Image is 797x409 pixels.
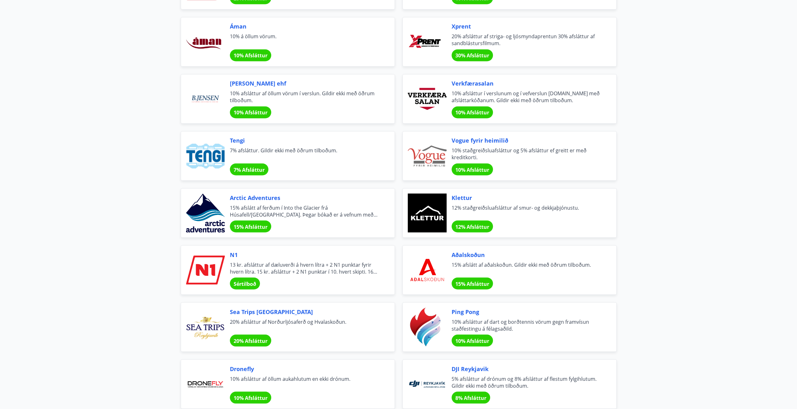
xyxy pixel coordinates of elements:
[230,147,380,161] span: 7% afsláttur. Gildir ekki með öðrum tilboðum.
[230,22,380,30] span: Áman
[452,204,601,218] span: 12% staðgreiðsluafsláttur af smur- og dekkjaþjónustu.
[230,193,380,202] span: Arctic Adventures
[234,166,265,173] span: 7% Afsláttur
[455,223,489,230] span: 12% Afsláttur
[452,147,601,161] span: 10% staðgreiðsluafsláttur og 5% afsláttur ef greitt er með kreditkorti.
[234,109,267,116] span: 10% Afsláttur
[234,223,267,230] span: 15% Afsláttur
[230,375,380,389] span: 10% afsláttur af öllum aukahlutum en ekki drónum.
[230,90,380,104] span: 10% afsláttur af öllum vörum í verslun. Gildir ekki með öðrum tilboðum.
[230,250,380,259] span: N1
[234,280,256,287] span: Sértilboð
[452,33,601,47] span: 20% afsláttur af striga- og ljósmyndaprentun 30% afsláttur af sandblástursfilmum.
[230,318,380,332] span: 20% afsláttur af Norðurljósaferð og Hvalaskoðun.
[455,337,489,344] span: 10% Afsláttur
[230,364,380,373] span: Dronefly
[455,280,489,287] span: 15% Afsláttur
[230,307,380,316] span: Sea Trips [GEOGRAPHIC_DATA]
[452,193,601,202] span: Klettur
[452,250,601,259] span: Aðalskoðun
[452,261,601,275] span: 15% afslátt af aðalskoðun. Gildir ekki með öðrum tilboðum.
[455,52,489,59] span: 30% Afsláttur
[455,394,486,401] span: 8% Afsláttur
[230,136,380,144] span: Tengi
[234,337,267,344] span: 20% Afsláttur
[230,33,380,47] span: 10% á öllum vörum.
[234,394,267,401] span: 10% Afsláttur
[452,90,601,104] span: 10% afsláttur í verslunum og í vefverslun [DOMAIN_NAME] með afsláttarkóðanum. Gildir ekki með öðr...
[455,109,489,116] span: 10% Afsláttur
[452,79,601,87] span: Verkfærasalan
[452,364,601,373] span: DJI Reykjavik
[230,204,380,218] span: 15% afslátt af ferðum í Into the Glacier frá Húsafell/[GEOGRAPHIC_DATA]. Þegar bókað er á vefnum ...
[230,261,380,275] span: 13 kr. afsláttur af dæluverði á hvern lítra + 2 N1 punktar fyrir hvern lítra. 15 kr. afsláttur + ...
[452,307,601,316] span: Ping Pong
[452,375,601,389] span: 5% afsláttur af drónum og 8% afsláttur af flestum fylgihlutum. Gildir ekki með öðrum tilboðum.
[452,22,601,30] span: Xprent
[452,318,601,332] span: 10% afsláttur af dart og borðtennis vörum gegn framvísun staðfestingu á félagsaðild.
[452,136,601,144] span: Vogue fyrir heimilið
[230,79,380,87] span: [PERSON_NAME] ehf
[455,166,489,173] span: 10% Afsláttur
[234,52,267,59] span: 10% Afsláttur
